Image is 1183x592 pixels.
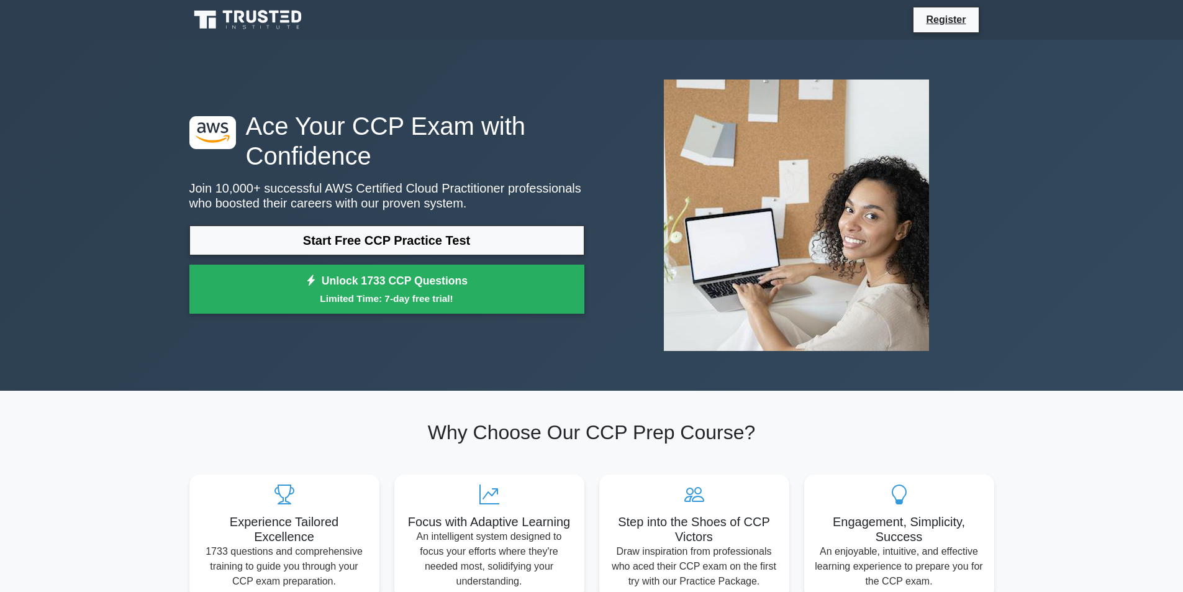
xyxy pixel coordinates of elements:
[189,421,994,444] h2: Why Choose Our CCP Prep Course?
[199,514,369,544] h5: Experience Tailored Excellence
[609,514,779,544] h5: Step into the Shoes of CCP Victors
[404,514,574,529] h5: Focus with Adaptive Learning
[609,544,779,589] p: Draw inspiration from professionals who aced their CCP exam on the first try with our Practice Pa...
[189,111,584,171] h1: Ace Your CCP Exam with Confidence
[189,265,584,314] a: Unlock 1733 CCP QuestionsLimited Time: 7-day free trial!
[205,291,569,306] small: Limited Time: 7-day free trial!
[189,181,584,211] p: Join 10,000+ successful AWS Certified Cloud Practitioner professionals who boosted their careers ...
[189,225,584,255] a: Start Free CCP Practice Test
[814,544,984,589] p: An enjoyable, intuitive, and effective learning experience to prepare you for the CCP exam.
[918,12,973,27] a: Register
[404,529,574,589] p: An intelligent system designed to focus your efforts where they're needed most, solidifying your ...
[814,514,984,544] h5: Engagement, Simplicity, Success
[199,544,369,589] p: 1733 questions and comprehensive training to guide you through your CCP exam preparation.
